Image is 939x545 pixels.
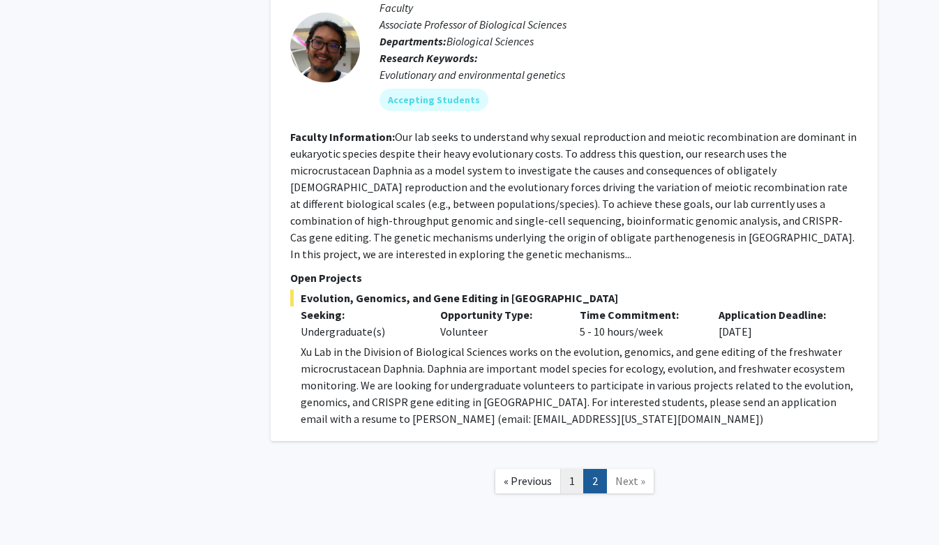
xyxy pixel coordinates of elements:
b: Departments: [380,34,446,48]
b: Research Keywords: [380,51,478,65]
span: Evolution, Genomics, and Gene Editing in [GEOGRAPHIC_DATA] [290,290,858,306]
p: Opportunity Type: [440,306,559,323]
div: Undergraduate(s) [301,323,419,340]
iframe: Chat [10,482,59,535]
div: [DATE] [708,306,848,340]
p: Xu Lab in the Division of Biological Sciences works on the evolution, genomics, and gene editing ... [301,343,858,427]
p: Time Commitment: [580,306,698,323]
div: Volunteer [430,306,569,340]
nav: Page navigation [271,455,878,512]
a: 1 [560,469,584,493]
fg-read-more: Our lab seeks to understand why sexual reproduction and meiotic recombination are dominant in euk... [290,130,857,261]
a: Previous [495,469,561,493]
b: Faculty Information: [290,130,395,144]
a: 2 [583,469,607,493]
p: Associate Professor of Biological Sciences [380,16,858,33]
span: Biological Sciences [446,34,534,48]
p: Open Projects [290,269,858,286]
p: Seeking: [301,306,419,323]
span: « Previous [504,474,552,488]
div: 5 - 10 hours/week [569,306,709,340]
a: Next Page [606,469,654,493]
p: Application Deadline: [719,306,837,323]
span: Next » [615,474,645,488]
div: Evolutionary and environmental genetics [380,66,858,83]
mat-chip: Accepting Students [380,89,488,111]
